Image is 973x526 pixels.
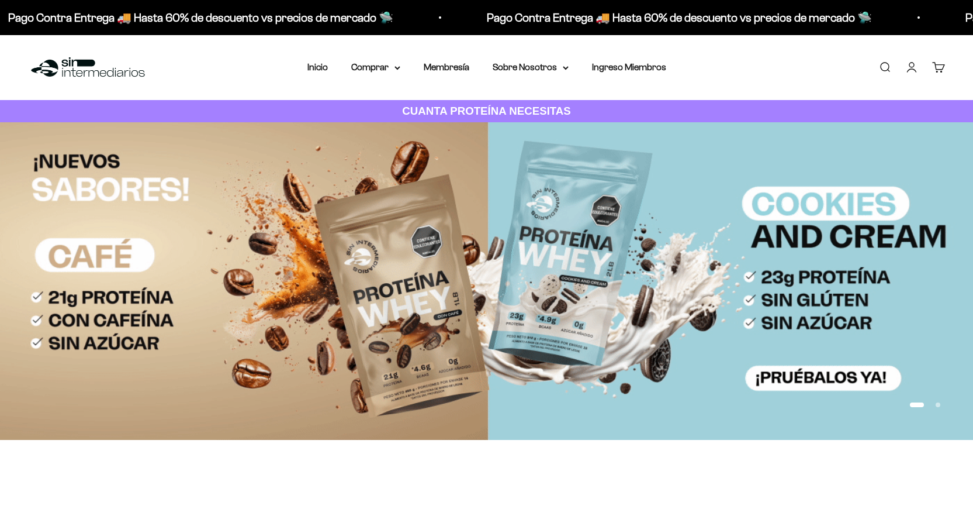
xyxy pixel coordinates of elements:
p: Pago Contra Entrega 🚚 Hasta 60% de descuento vs precios de mercado 🛸 [482,8,867,27]
p: Pago Contra Entrega 🚚 Hasta 60% de descuento vs precios de mercado 🛸 [3,8,388,27]
strong: CUANTA PROTEÍNA NECESITAS [402,105,571,117]
a: Ingreso Miembros [592,62,666,72]
a: Inicio [307,62,328,72]
summary: Sobre Nosotros [493,60,569,75]
summary: Comprar [351,60,400,75]
a: Membresía [424,62,469,72]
